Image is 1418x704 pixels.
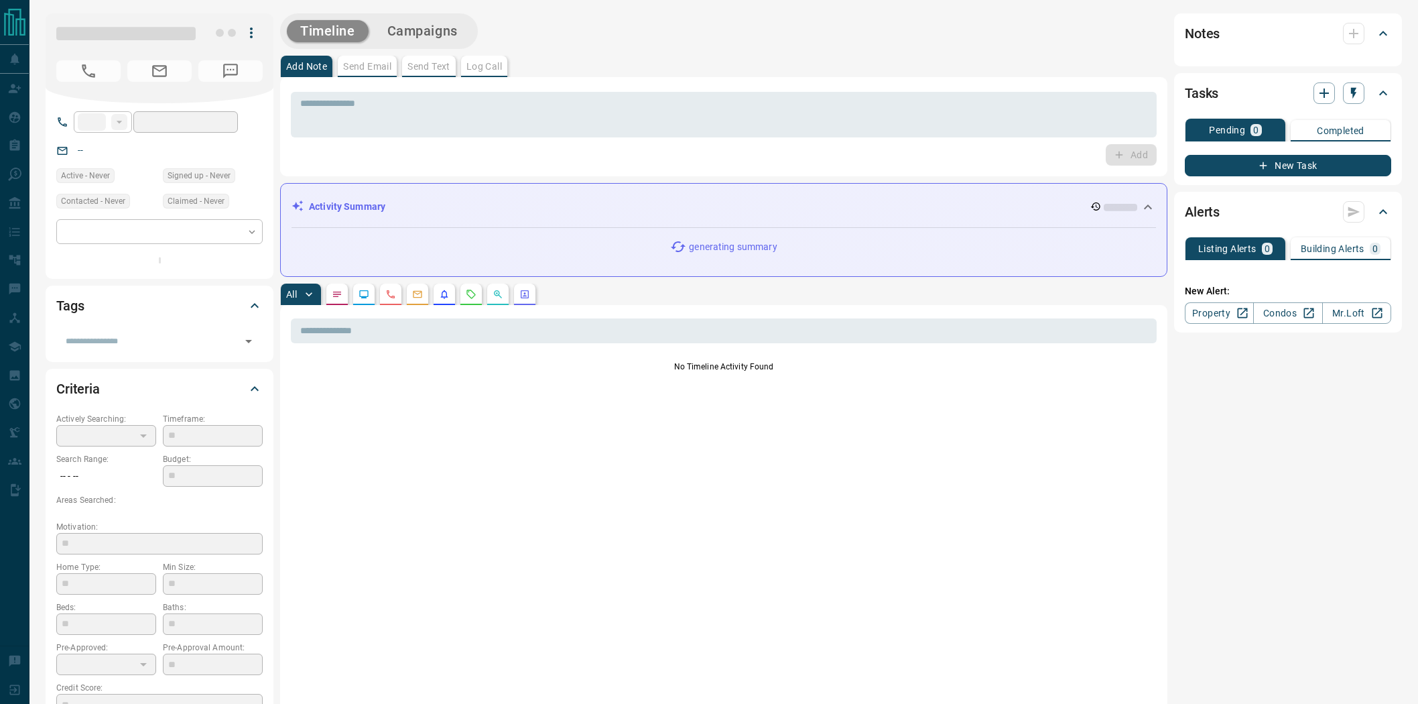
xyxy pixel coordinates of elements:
[198,60,263,82] span: No Number
[287,20,369,42] button: Timeline
[689,240,777,254] p: generating summary
[56,60,121,82] span: No Number
[56,373,263,405] div: Criteria
[168,169,231,182] span: Signed up - Never
[332,289,342,300] svg: Notes
[1372,244,1378,253] p: 0
[168,194,224,208] span: Claimed - Never
[1185,17,1391,50] div: Notes
[56,642,156,654] p: Pre-Approved:
[1253,302,1322,324] a: Condos
[127,60,192,82] span: No Email
[439,289,450,300] svg: Listing Alerts
[1253,125,1259,135] p: 0
[1185,302,1254,324] a: Property
[1265,244,1270,253] p: 0
[1185,23,1220,44] h2: Notes
[56,521,263,533] p: Motivation:
[1301,244,1364,253] p: Building Alerts
[56,295,84,316] h2: Tags
[493,289,503,300] svg: Opportunities
[286,290,297,299] p: All
[56,494,263,506] p: Areas Searched:
[1185,284,1391,298] p: New Alert:
[412,289,423,300] svg: Emails
[163,561,263,573] p: Min Size:
[519,289,530,300] svg: Agent Actions
[56,290,263,322] div: Tags
[1185,155,1391,176] button: New Task
[466,289,476,300] svg: Requests
[1209,125,1245,135] p: Pending
[61,169,110,182] span: Active - Never
[61,194,125,208] span: Contacted - Never
[1322,302,1391,324] a: Mr.Loft
[1317,126,1364,135] p: Completed
[163,601,263,613] p: Baths:
[359,289,369,300] svg: Lead Browsing Activity
[292,194,1156,219] div: Activity Summary
[291,361,1157,373] p: No Timeline Activity Found
[1185,201,1220,223] h2: Alerts
[56,561,156,573] p: Home Type:
[1185,196,1391,228] div: Alerts
[374,20,471,42] button: Campaigns
[56,413,156,425] p: Actively Searching:
[163,413,263,425] p: Timeframe:
[56,465,156,487] p: -- - --
[239,332,258,351] button: Open
[56,682,263,694] p: Credit Score:
[56,453,156,465] p: Search Range:
[309,200,385,214] p: Activity Summary
[1185,77,1391,109] div: Tasks
[1185,82,1218,104] h2: Tasks
[385,289,396,300] svg: Calls
[78,145,83,156] a: --
[286,62,327,71] p: Add Note
[163,453,263,465] p: Budget:
[163,642,263,654] p: Pre-Approval Amount:
[56,378,100,400] h2: Criteria
[56,601,156,613] p: Beds:
[1198,244,1256,253] p: Listing Alerts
